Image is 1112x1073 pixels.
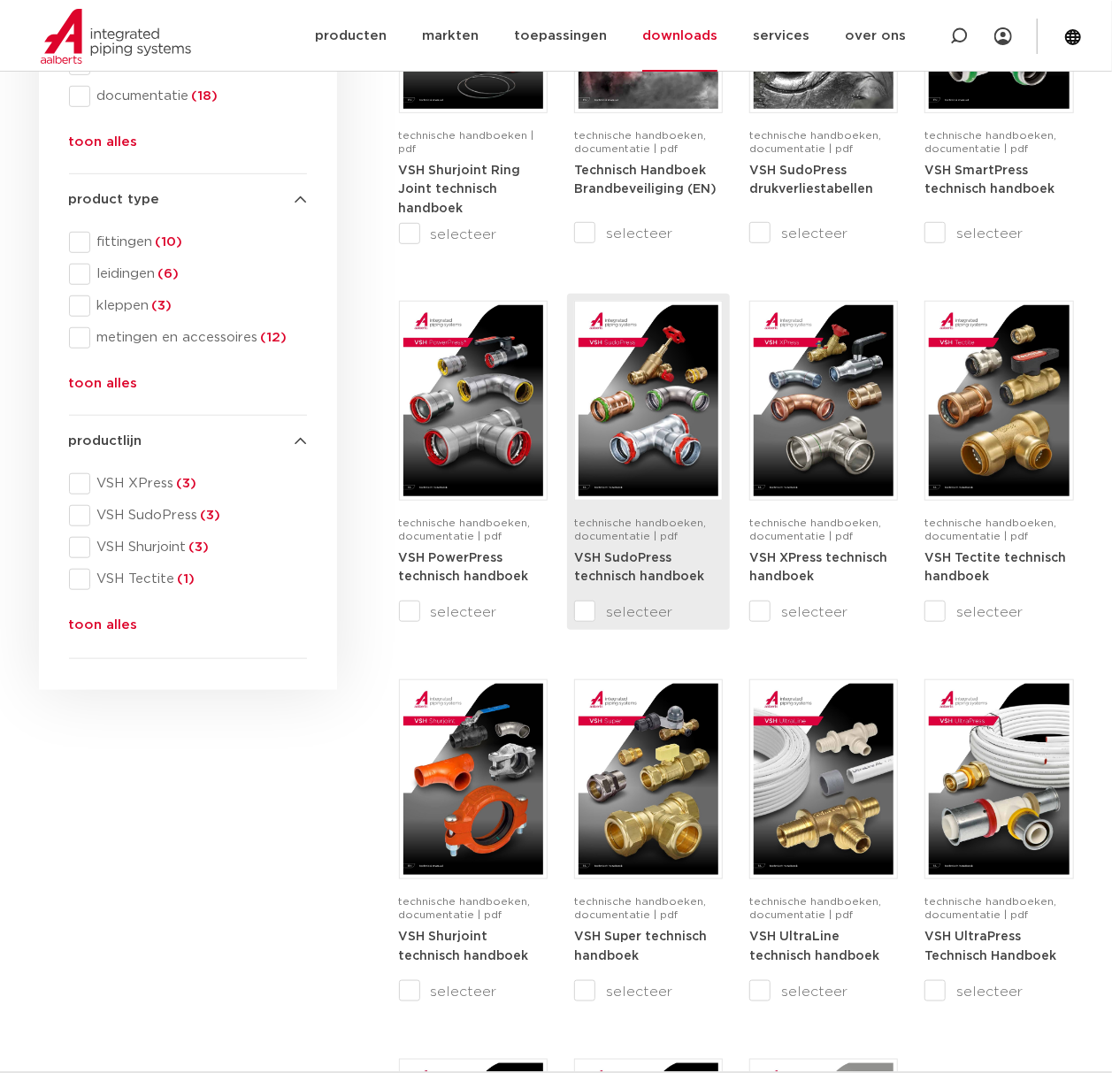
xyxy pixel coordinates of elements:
strong: VSH SudoPress technisch handboek [574,552,704,584]
strong: VSH XPress technisch handboek [749,552,887,584]
span: technische handboeken | pdf [399,130,534,154]
span: technische handboeken, documentatie | pdf [924,517,1056,541]
label: selecteer [749,981,898,1002]
a: Technisch Handboek Brandbeveiliging (EN) [574,164,717,196]
a: VSH Shurjoint technisch handboek [399,930,529,962]
span: kleppen [90,297,307,315]
span: technische handboeken, documentatie | pdf [749,517,881,541]
span: (6) [156,267,180,280]
span: (12) [258,331,288,344]
a: VSH Super technisch handboek [574,930,707,962]
strong: VSH UltraPress Technisch Handboek [924,931,1056,962]
span: VSH XPress [90,475,307,493]
span: VSH Tectite [90,571,307,588]
span: (3) [150,299,173,312]
span: technische handboeken, documentatie | pdf [399,517,531,541]
h4: product type [69,189,307,211]
span: technische handboeken, documentatie | pdf [574,517,706,541]
strong: VSH PowerPress technisch handboek [399,552,529,584]
span: VSH SudoPress [90,507,307,525]
strong: VSH UltraLine technisch handboek [749,931,879,962]
a: VSH UltraLine technisch handboek [749,930,879,962]
div: VSH SudoPress(3) [69,505,307,526]
span: technische handboeken, documentatie | pdf [749,896,881,920]
img: VSH-UltraLine_A4TM_5010216_2022_1.0_NL-pdf.jpg [754,684,893,875]
span: (1) [175,572,196,586]
label: selecteer [924,223,1073,244]
span: (3) [174,477,197,490]
span: (3) [198,509,221,522]
a: VSH XPress technisch handboek [749,551,887,584]
img: VSH-Shurjoint_A4TM_5008731_2024_3.0_EN-pdf.jpg [403,684,543,875]
span: metingen en accessoires [90,329,307,347]
a: VSH SmartPress technisch handboek [924,164,1054,196]
a: VSH Shurjoint Ring Joint technisch handboek [399,164,521,215]
button: toon alles [69,373,138,402]
div: VSH Shurjoint(3) [69,537,307,558]
h4: productlijn [69,431,307,452]
a: VSH SudoPress drukverliestabellen [749,164,873,196]
span: (10) [153,235,183,249]
label: selecteer [399,224,548,245]
button: toon alles [69,132,138,160]
label: selecteer [574,981,723,1002]
a: VSH SudoPress technisch handboek [574,551,704,584]
span: technische handboeken, documentatie | pdf [924,896,1056,920]
span: technische handboeken, documentatie | pdf [924,130,1056,154]
img: VSH-PowerPress_A4TM_5008817_2024_3.1_NL-pdf.jpg [403,305,543,496]
a: VSH PowerPress technisch handboek [399,551,529,584]
div: fittingen(10) [69,232,307,253]
a: VSH Tectite technisch handboek [924,551,1066,584]
div: documentatie(18) [69,86,307,107]
label: selecteer [924,981,1073,1002]
label: selecteer [399,981,548,1002]
label: selecteer [749,223,898,244]
label: selecteer [574,602,723,623]
strong: VSH Tectite technisch handboek [924,552,1066,584]
span: (18) [189,89,219,103]
img: VSH-UltraPress_A4TM_5008751_2025_3.0_NL-pdf.jpg [929,684,1069,875]
span: (3) [187,540,210,554]
span: technische handboeken, documentatie | pdf [574,896,706,920]
div: metingen en accessoires(12) [69,327,307,349]
span: technische handboeken, documentatie | pdf [399,896,531,920]
span: technische handboeken, documentatie | pdf [574,130,706,154]
button: toon alles [69,615,138,643]
div: leidingen(6) [69,264,307,285]
a: VSH UltraPress Technisch Handboek [924,930,1056,962]
img: VSH-Tectite_A4TM_5009376-2024-2.0_NL-pdf.jpg [929,305,1069,496]
label: selecteer [749,602,898,623]
span: technische handboeken, documentatie | pdf [749,130,881,154]
strong: VSH Shurjoint technisch handboek [399,931,529,962]
span: fittingen [90,234,307,251]
div: kleppen(3) [69,295,307,317]
label: selecteer [574,223,723,244]
img: VSH-Super_A4TM_5007411-2022-2.1_NL-1-pdf.jpg [579,684,718,875]
div: VSH XPress(3) [69,473,307,494]
img: VSH-XPress_A4TM_5008762_2025_4.1_NL-pdf.jpg [754,305,893,496]
label: selecteer [924,602,1073,623]
div: VSH Tectite(1) [69,569,307,590]
img: VSH-SudoPress_A4TM_5001604-2023-3.0_NL-pdf.jpg [579,305,718,496]
span: leidingen [90,265,307,283]
label: selecteer [399,602,548,623]
span: documentatie [90,88,307,105]
strong: VSH Super technisch handboek [574,931,707,962]
span: VSH Shurjoint [90,539,307,556]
